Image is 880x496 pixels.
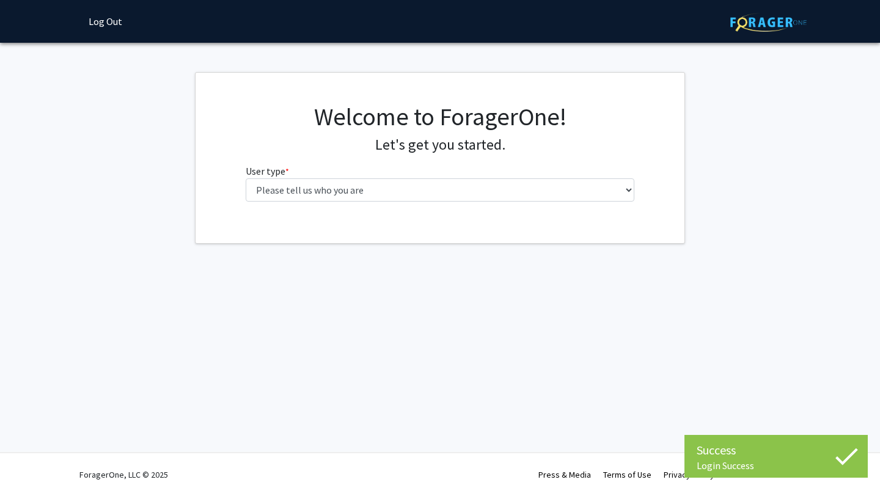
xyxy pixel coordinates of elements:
[697,441,856,459] div: Success
[730,13,807,32] img: ForagerOne Logo
[664,469,714,480] a: Privacy Policy
[79,453,168,496] div: ForagerOne, LLC © 2025
[246,136,635,154] h4: Let's get you started.
[538,469,591,480] a: Press & Media
[697,459,856,472] div: Login Success
[246,164,289,178] label: User type
[603,469,651,480] a: Terms of Use
[246,102,635,131] h1: Welcome to ForagerOne!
